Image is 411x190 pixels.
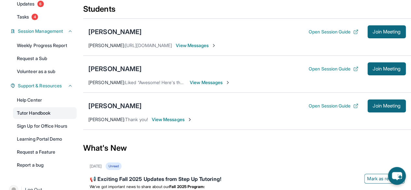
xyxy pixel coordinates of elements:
[13,120,77,132] a: Sign Up for Office Hours
[13,146,77,158] a: Request a Feature
[13,53,77,64] a: Request a Sub
[367,99,406,112] button: Join Meeting
[17,1,35,7] span: Updates
[373,104,401,108] span: Join Meeting
[13,40,77,51] a: Weekly Progress Report
[13,159,77,171] a: Report a bug
[88,64,142,73] div: [PERSON_NAME]
[13,11,77,23] a: Tasks4
[373,67,401,71] span: Join Meeting
[169,184,205,189] strong: Fall 2025 Program:
[364,174,405,184] button: Mark as read
[90,164,102,169] div: [DATE]
[190,79,230,86] span: View Messages
[367,62,406,75] button: Join Meeting
[88,101,142,110] div: [PERSON_NAME]
[32,14,38,20] span: 4
[152,116,192,123] span: View Messages
[90,184,169,189] span: We’ve got important news to share about our
[88,117,125,122] span: [PERSON_NAME] :
[88,80,125,85] span: [PERSON_NAME] :
[18,82,62,89] span: Support & Resources
[88,43,125,48] span: [PERSON_NAME] :
[388,167,406,185] button: chat-button
[83,4,411,18] div: Students
[15,28,73,34] button: Session Management
[309,29,358,35] button: Open Session Guide
[309,103,358,109] button: Open Session Guide
[13,66,77,77] a: Volunteer as a sub
[125,43,172,48] span: [URL][DOMAIN_NAME]
[37,1,44,7] span: 6
[176,42,216,49] span: View Messages
[90,175,405,184] div: 📢 Exciting Fall 2025 Updates from Step Up Tutoring!
[106,162,121,170] div: Unread
[367,25,406,38] button: Join Meeting
[211,43,216,48] img: Chevron-Right
[17,14,29,20] span: Tasks
[373,30,401,34] span: Join Meeting
[18,28,63,34] span: Session Management
[83,134,411,162] div: What's New
[367,175,394,182] span: Mark as read
[125,117,148,122] span: Thank you!
[13,107,77,119] a: Tutor Handbook
[15,82,73,89] button: Support & Resources
[225,80,230,85] img: Chevron-Right
[13,94,77,106] a: Help Center
[88,27,142,36] div: [PERSON_NAME]
[13,133,77,145] a: Learning Portal Demo
[187,117,192,122] img: Chevron-Right
[309,66,358,72] button: Open Session Guide
[125,80,260,85] span: Liked “Awesome! Here's the meeting link: [URL][DOMAIN_NAME]”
